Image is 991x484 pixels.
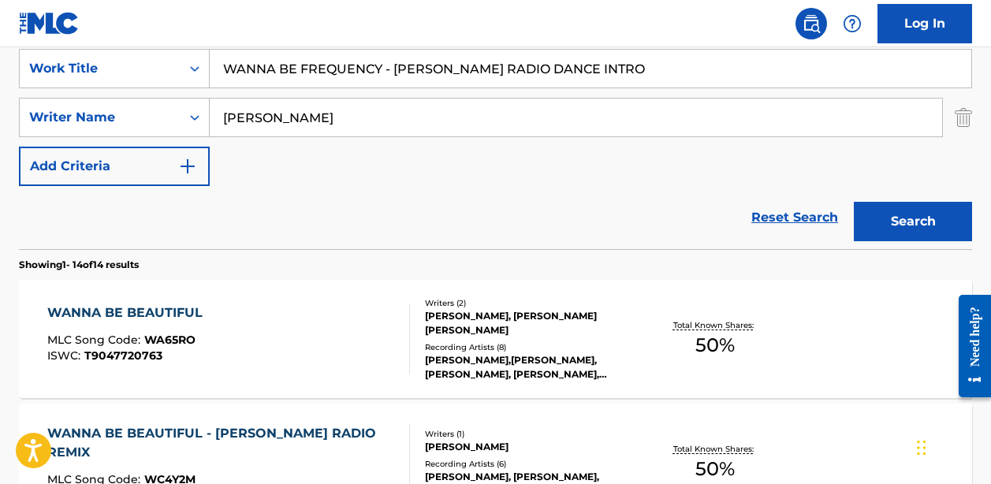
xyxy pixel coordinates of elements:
img: search [802,14,821,33]
img: help [843,14,862,33]
span: MLC Song Code : [47,333,144,347]
span: 50 % [695,331,735,359]
img: Delete Criterion [955,98,972,137]
img: MLC Logo [19,12,80,35]
a: Reset Search [743,200,846,235]
div: [PERSON_NAME],[PERSON_NAME],[PERSON_NAME], [PERSON_NAME],[PERSON_NAME],[PERSON_NAME], [PERSON_NAM... [425,353,636,382]
div: Help [836,8,868,39]
p: Total Known Shares: [673,443,758,455]
span: 50 % [695,455,735,483]
button: Add Criteria [19,147,210,186]
div: Recording Artists ( 6 ) [425,458,636,470]
iframe: Chat Widget [912,408,991,484]
div: WANNA BE BEAUTIFUL [47,303,210,322]
a: WANNA BE BEAUTIFULMLC Song Code:WA65ROISWC:T9047720763Writers (2)[PERSON_NAME], [PERSON_NAME] [PE... [19,280,972,398]
button: Search [854,202,972,241]
div: Drag [917,424,926,471]
div: [PERSON_NAME], [PERSON_NAME] [PERSON_NAME] [425,309,636,337]
form: Search Form [19,49,972,249]
iframe: Resource Center [947,279,991,414]
span: ISWC : [47,348,84,363]
div: Writer Name [29,108,171,127]
span: T9047720763 [84,348,162,363]
p: Total Known Shares: [673,319,758,331]
div: Recording Artists ( 8 ) [425,341,636,353]
div: [PERSON_NAME] [425,440,636,454]
span: WA65RO [144,333,196,347]
div: Writers ( 1 ) [425,428,636,440]
div: WANNA BE BEAUTIFUL - [PERSON_NAME] RADIO REMIX [47,424,396,462]
a: Public Search [795,8,827,39]
img: 9d2ae6d4665cec9f34b9.svg [178,157,197,176]
div: Writers ( 2 ) [425,297,636,309]
a: Log In [877,4,972,43]
div: Work Title [29,59,171,78]
p: Showing 1 - 14 of 14 results [19,258,139,272]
